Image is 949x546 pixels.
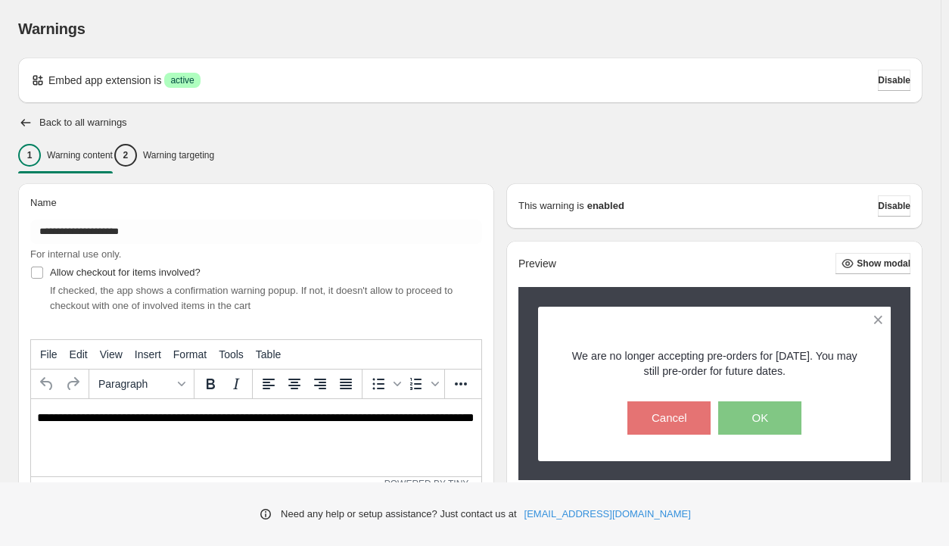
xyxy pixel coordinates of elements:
[114,139,214,171] button: 2Warning targeting
[256,348,281,360] span: Table
[40,348,58,360] span: File
[587,198,624,214] strong: enabled
[30,248,121,260] span: For internal use only.
[718,401,801,435] button: OK
[384,479,469,489] a: Powered by Tiny
[70,348,88,360] span: Edit
[92,371,191,397] button: Formats
[48,73,161,88] p: Embed app extension is
[878,70,910,91] button: Disable
[627,401,711,435] button: Cancel
[256,371,282,397] button: Align left
[34,371,60,397] button: Undo
[50,267,201,278] span: Allow checkout for items involved?
[282,371,307,397] button: Align center
[366,371,403,397] div: Bullet list
[98,378,173,390] span: Paragraph
[31,399,481,476] iframe: Rich Text Area
[114,144,137,167] div: 2
[173,348,207,360] span: Format
[60,371,86,397] button: Redo
[50,285,453,311] span: If checked, the app shows a confirmation warning popup. If not, it doesn't allow to proceed to ch...
[30,197,57,208] span: Name
[878,74,910,86] span: Disable
[333,371,359,397] button: Justify
[468,477,481,490] div: Resize
[857,257,910,270] span: Show modal
[878,200,910,212] span: Disable
[198,371,223,397] button: Bold
[18,144,41,167] div: 1
[39,117,127,129] h2: Back to all warnings
[143,149,214,161] p: Warning targeting
[47,149,113,161] p: Warning content
[835,253,910,274] button: Show modal
[518,198,584,214] p: This warning is
[878,195,910,217] button: Disable
[135,348,161,360] span: Insert
[524,507,691,522] a: [EMAIL_ADDRESS][DOMAIN_NAME]
[170,74,194,86] span: active
[307,371,333,397] button: Align right
[565,348,865,379] p: We are no longer accepting pre-orders for [DATE]. You may still pre-order for future dates.
[18,139,113,171] button: 1Warning content
[18,20,86,37] span: Warnings
[403,371,441,397] div: Numbered list
[518,257,556,270] h2: Preview
[219,348,244,360] span: Tools
[223,371,249,397] button: Italic
[100,348,123,360] span: View
[448,371,474,397] button: More...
